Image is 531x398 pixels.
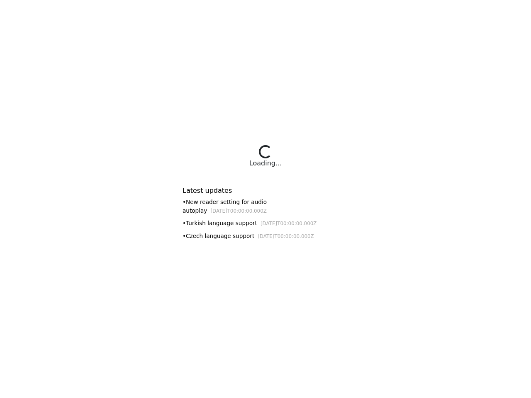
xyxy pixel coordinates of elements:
div: • Czech language support [183,232,348,240]
div: • New reader setting for audio autoplay [183,198,348,215]
small: [DATE]T00:00:00.000Z [210,208,267,214]
div: • Turkish language support [183,219,348,228]
h6: Latest updates [183,187,348,194]
small: [DATE]T00:00:00.000Z [258,233,314,239]
small: [DATE]T00:00:00.000Z [261,221,317,226]
div: Loading... [249,158,282,168]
